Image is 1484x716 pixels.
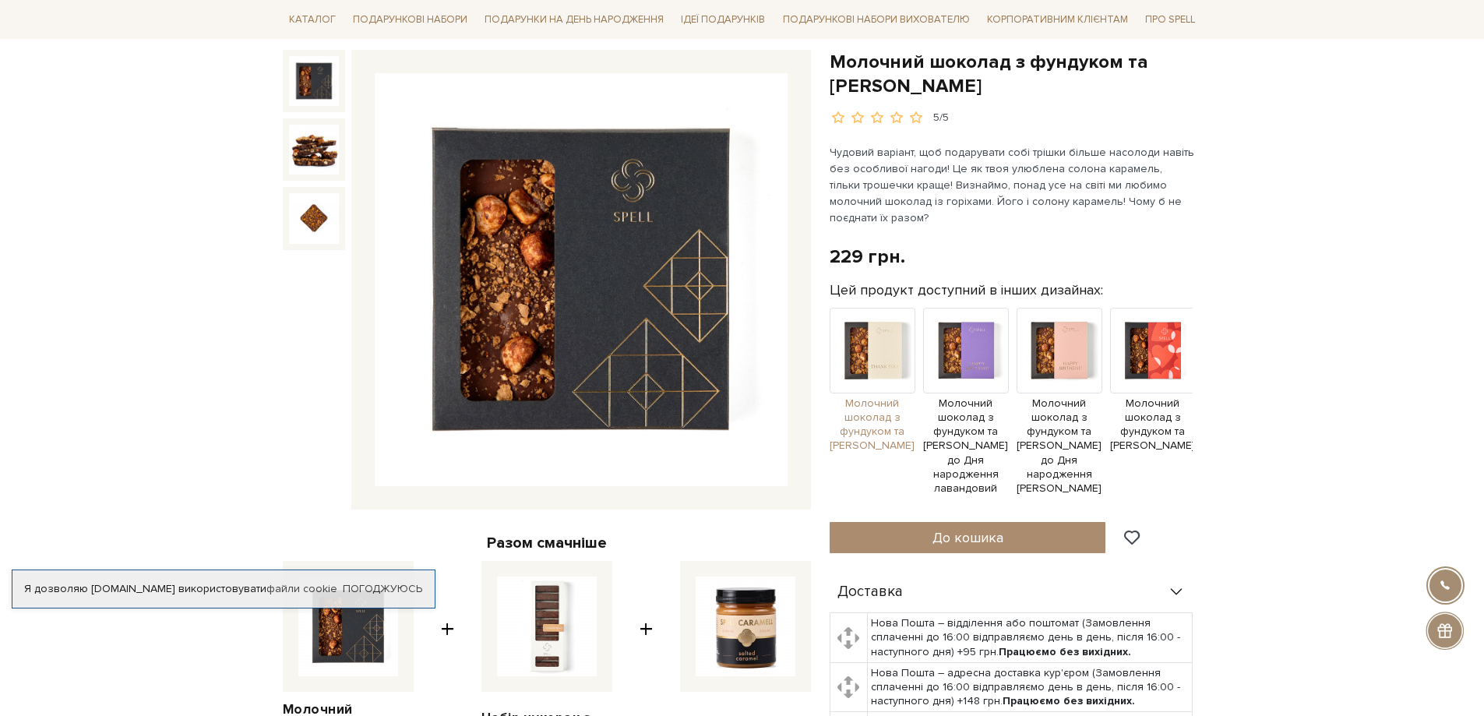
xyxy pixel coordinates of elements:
img: Молочний шоколад з фундуком та солоною карамеллю [375,73,788,486]
a: Молочний шоколад з фундуком та [PERSON_NAME] до Дня народження лавандовий [923,343,1009,496]
a: Молочний шоколад з фундуком та [PERSON_NAME] [830,343,915,453]
a: Погоджуюсь [343,582,422,596]
a: файли cookie [266,582,337,595]
label: Цей продукт доступний в інших дизайнах: [830,281,1103,299]
a: Про Spell [1139,8,1201,32]
img: Продукт [830,308,915,393]
div: Разом смачніше [283,533,811,553]
span: Молочний шоколад з фундуком та [PERSON_NAME] до Дня народження лавандовий [923,397,1009,496]
img: Продукт [1110,308,1196,393]
h1: Молочний шоколад з фундуком та [PERSON_NAME] [830,50,1202,98]
a: Подарункові набори вихователю [777,6,976,33]
div: 5/5 [933,111,949,125]
div: Я дозволяю [DOMAIN_NAME] використовувати [12,582,435,596]
a: Корпоративним клієнтам [981,6,1134,33]
img: Молочний шоколад з фундуком та солоною карамеллю [298,577,398,676]
img: Продукт [1017,308,1102,393]
span: Молочний шоколад з фундуком та [PERSON_NAME] [830,397,915,453]
a: Молочний шоколад з фундуком та [PERSON_NAME] до Дня народження [PERSON_NAME] [1017,343,1102,496]
button: До кошика [830,522,1106,553]
img: Молочний шоколад з фундуком та солоною карамеллю [289,125,339,175]
img: Набір цукерок з солоною карамеллю [497,577,597,676]
span: До кошика [932,529,1003,546]
span: Молочний шоколад з фундуком та [PERSON_NAME] [1110,397,1196,453]
a: Подарункові набори [347,8,474,32]
b: Працюємо без вихідних. [999,645,1131,658]
div: 229 грн. [830,245,905,269]
a: Молочний шоколад з фундуком та [PERSON_NAME] [1110,343,1196,453]
a: Каталог [283,8,342,32]
img: Молочний шоколад з фундуком та солоною карамеллю [289,193,339,243]
span: Молочний шоколад з фундуком та [PERSON_NAME] до Дня народження [PERSON_NAME] [1017,397,1102,496]
td: Нова Пошта – відділення або поштомат (Замовлення сплаченні до 16:00 відправляємо день в день, піс... [868,613,1193,663]
span: Доставка [837,585,903,599]
img: Продукт [923,308,1009,393]
img: Молочний шоколад з фундуком та солоною карамеллю [289,56,339,106]
p: Чудовий варіант, щоб подарувати собі трішки більше насолоди навіть без особливої нагоди! Це як тв... [830,144,1195,226]
a: Ідеї подарунків [675,8,771,32]
b: Працюємо без вихідних. [1003,694,1135,707]
img: Карамель солона, 250 г [696,577,795,676]
td: Нова Пошта – адресна доставка кур'єром (Замовлення сплаченні до 16:00 відправляємо день в день, п... [868,662,1193,712]
a: Подарунки на День народження [478,8,670,32]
